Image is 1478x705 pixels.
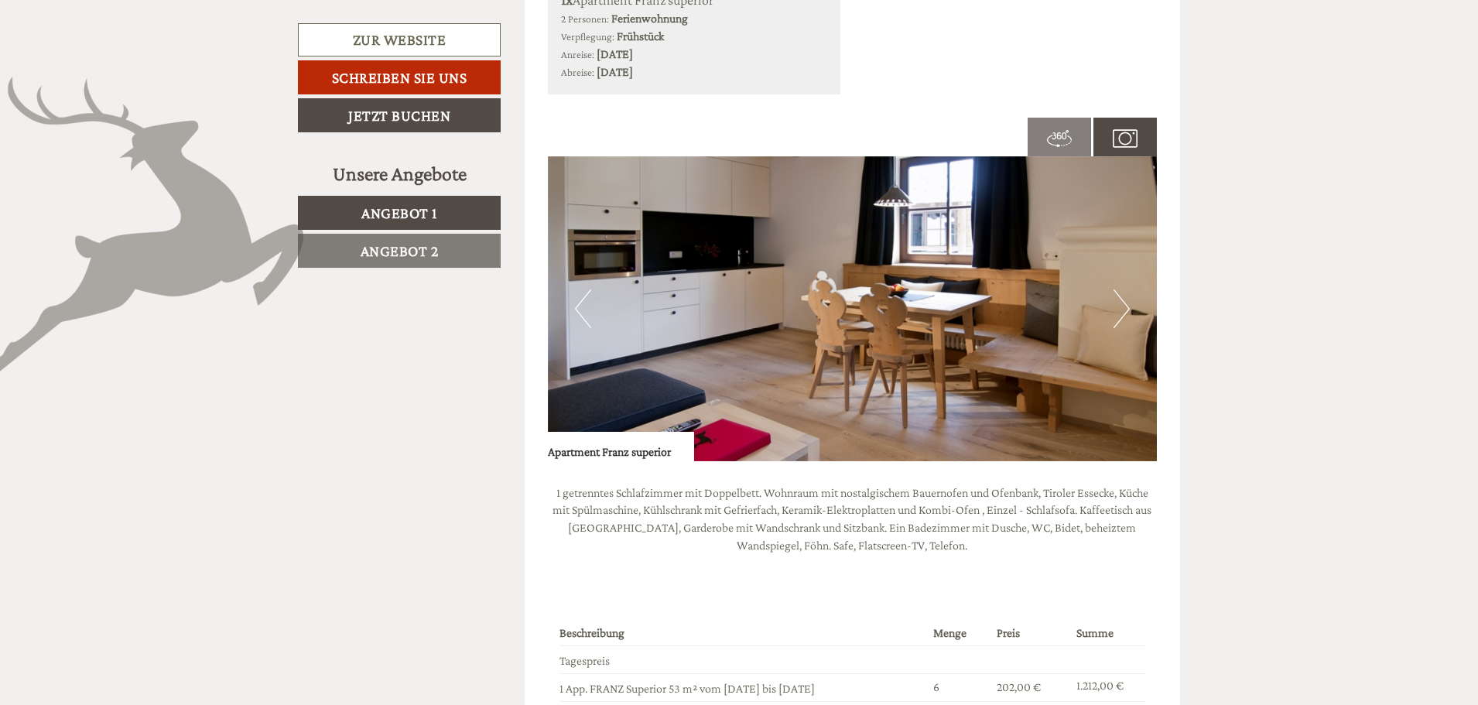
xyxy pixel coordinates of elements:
th: Preis [990,621,1070,645]
button: Senden [505,401,610,435]
div: Apartment Franz superior [548,432,694,461]
td: 1.212,00 € [1070,673,1145,701]
img: image [548,156,1158,461]
a: Zur Website [298,23,501,56]
img: 360-grad.svg [1047,126,1072,151]
button: Next [1114,289,1130,328]
a: Schreiben Sie uns [298,60,501,94]
td: 1 App. FRANZ Superior 53 m² vom [DATE] bis [DATE] [559,673,927,701]
b: [DATE] [597,47,633,60]
td: 6 [927,673,991,701]
th: Menge [927,621,991,645]
b: Frühstück [617,29,664,43]
small: Anreise: [561,49,594,60]
div: Unsere Angebote [298,159,501,188]
td: Tagespreis [559,645,927,673]
span: 202,00 € [997,680,1041,693]
small: 2 Personen: [561,13,609,25]
div: Zin Senfter Residence [23,45,218,57]
small: 20:08 [23,75,218,86]
p: 1 getrenntes Schlafzimmer mit Doppelbett. Wohnraum mit nostalgischem Bauernofen und Ofenbank, Tir... [548,484,1158,555]
img: camera.svg [1113,126,1138,151]
th: Summe [1070,621,1145,645]
th: Beschreibung [559,621,927,645]
small: Abreise: [561,67,594,78]
b: Ferienwohnung [611,12,688,25]
span: Angebot 2 [361,242,439,259]
a: Jetzt buchen [298,98,501,132]
small: Verpflegung: [561,31,614,43]
div: [DATE] [278,12,333,38]
span: Angebot 1 [361,204,437,221]
div: Guten Tag, wie können wir Ihnen helfen? [12,42,226,89]
b: [DATE] [597,65,633,78]
button: Previous [575,289,591,328]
